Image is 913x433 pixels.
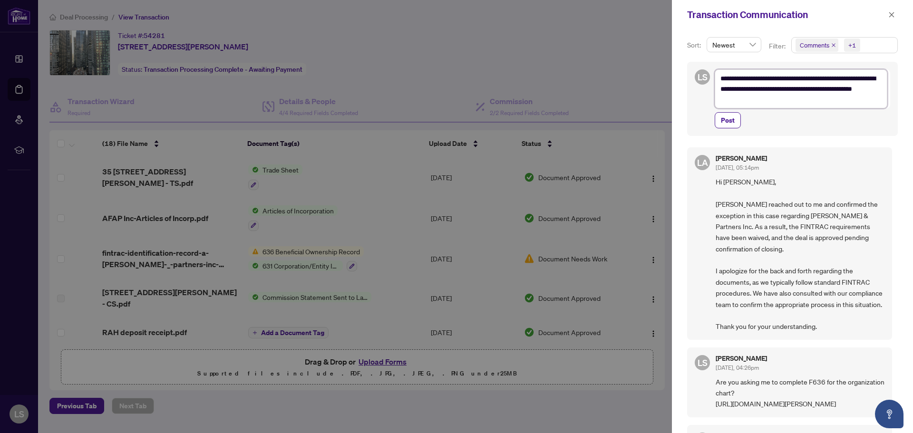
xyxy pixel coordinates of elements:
span: Comments [796,38,838,52]
p: Filter: [769,41,787,51]
span: Are you asking me to complete F636 for the organization chart? [URL][DOMAIN_NAME][PERSON_NAME] [716,376,884,410]
h5: [PERSON_NAME] [716,155,767,162]
span: Post [721,113,735,128]
p: Sort: [687,40,703,50]
span: close [831,43,836,48]
span: LS [698,356,708,369]
span: close [888,11,895,18]
span: LS [698,70,708,84]
span: LA [697,156,708,169]
button: Open asap [875,400,903,428]
div: Transaction Communication [687,8,885,22]
h5: [PERSON_NAME] [716,355,767,362]
span: [DATE], 05:14pm [716,164,759,171]
span: Newest [712,38,756,52]
button: Post [715,112,741,128]
span: [DATE], 04:26pm [716,364,759,371]
div: +1 [848,40,856,50]
span: Comments [800,40,829,50]
span: Hi [PERSON_NAME], [PERSON_NAME] reached out to me and confirmed the exception in this case regard... [716,176,884,332]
